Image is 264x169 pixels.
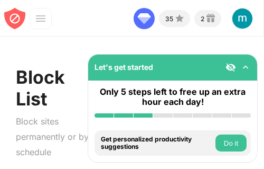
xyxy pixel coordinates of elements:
[134,8,155,29] img: diamond-go-unlimited.svg
[225,62,236,73] img: eye-not-visible.svg
[16,114,94,159] div: Block sites permanently or by schedule
[204,12,217,25] img: reward-small.svg
[95,63,153,72] div: Let's get started
[232,8,253,29] img: ACg8ocKLQMQv8Zqe9LpHk4vYWldVBaPKTFbTxI3ma9NYa4Cxunu-=s96-c
[240,62,251,73] img: omni-setup-toggle.svg
[215,135,247,152] button: Do it
[16,66,94,110] div: Block List
[101,136,213,151] div: Get personalized productivity suggestions
[4,8,25,29] img: blocksite-icon-red.svg
[201,15,204,23] div: 2
[95,87,251,107] div: Only 5 steps left to free up an extra hour each day!
[165,15,173,23] div: 35
[173,12,186,25] img: points-small.svg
